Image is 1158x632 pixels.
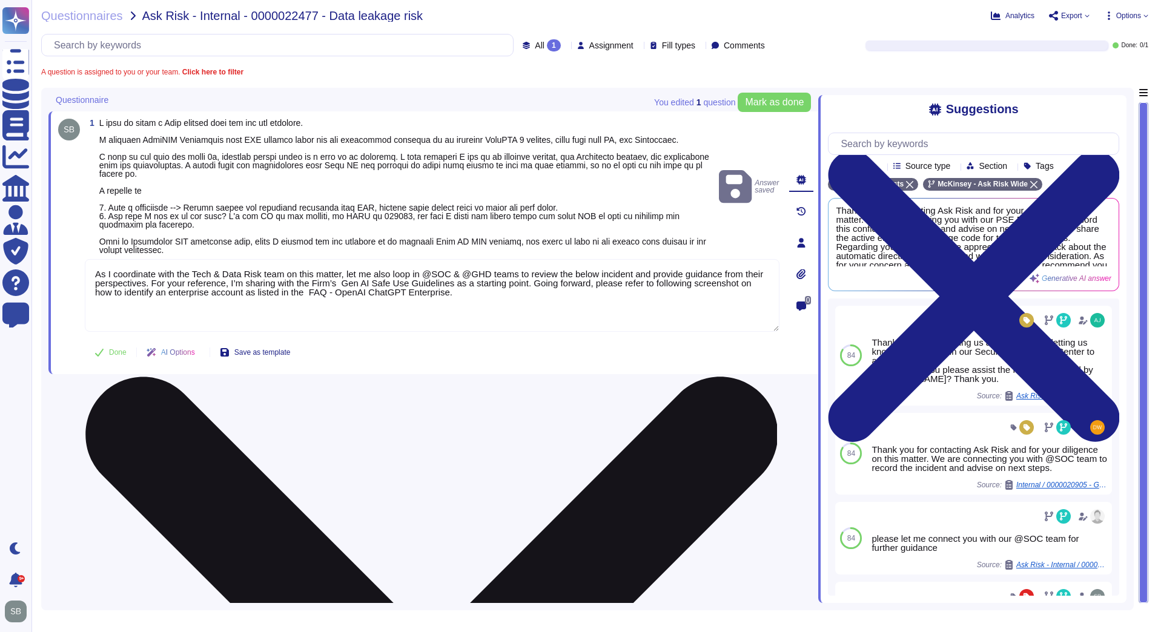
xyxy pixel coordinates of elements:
[696,98,701,107] b: 1
[547,39,561,51] div: 1
[991,11,1034,21] button: Analytics
[872,534,1107,552] div: please let me connect you with our @SOC team for further guidance
[1090,420,1105,435] img: user
[805,296,812,304] span: 0
[1090,589,1105,604] img: user
[847,352,855,359] span: 84
[1090,313,1105,328] img: user
[2,598,35,625] button: user
[5,601,27,622] img: user
[1005,12,1034,19] span: Analytics
[1121,42,1137,48] span: Done:
[1116,12,1141,19] span: Options
[589,41,634,50] span: Assignment
[719,168,779,206] span: Answer saved
[738,93,811,112] button: Mark as done
[745,97,804,107] span: Mark as done
[1061,12,1082,19] span: Export
[1016,561,1107,568] span: Ask Risk - Internal / 0000017720 - Help with chatgpt issue
[835,133,1119,154] input: Search by keywords
[535,41,544,50] span: All
[1140,42,1148,48] span: 0 / 1
[85,119,94,127] span: 1
[847,535,855,542] span: 84
[56,96,108,104] span: Questionnaire
[180,68,243,76] b: Click here to filter
[99,118,709,255] span: L ipsu do sitam c Adip elitsed doei tem inc utl etdolore. M aliquaen AdmiNIM Veniamquis nost EXE ...
[18,575,25,582] div: 9+
[847,450,855,457] span: 84
[41,68,243,76] span: A question is assigned to you or your team.
[41,10,123,22] span: Questionnaires
[662,41,695,50] span: Fill types
[142,10,423,22] span: Ask Risk - Internal - 0000022477 - Data leakage risk
[48,35,513,56] input: Search by keywords
[654,98,735,107] span: You edited question
[1090,509,1105,524] img: user
[85,259,779,332] textarea: As I coordinate with the Tech & Data Risk team on this matter, let me also loop in @SOC & @GHD te...
[977,560,1107,570] span: Source:
[724,41,765,50] span: Comments
[58,119,80,140] img: user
